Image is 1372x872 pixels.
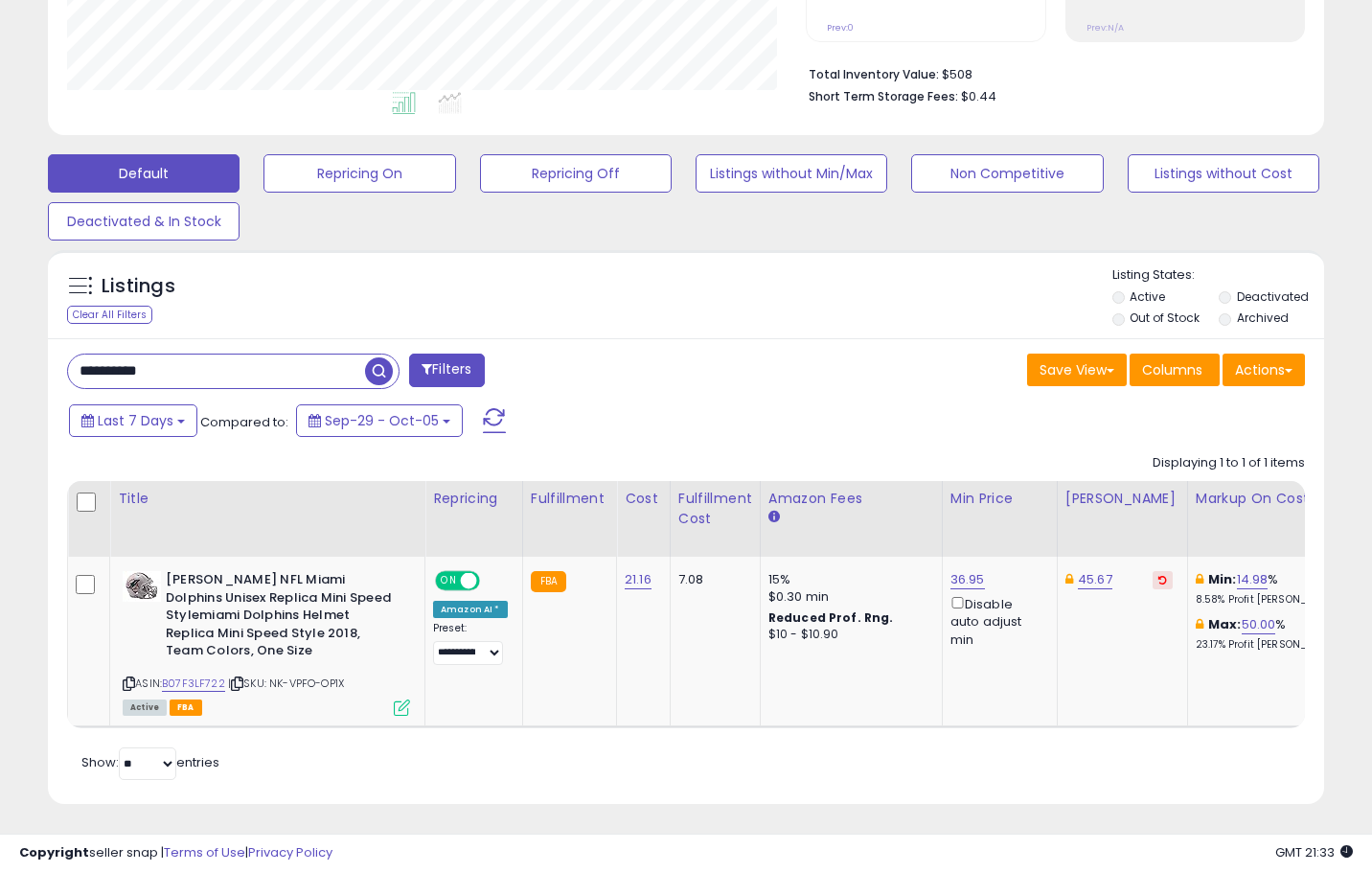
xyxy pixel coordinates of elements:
label: Out of Stock [1130,310,1200,326]
span: Compared to: [200,413,288,431]
div: % [1196,616,1355,652]
div: seller snap | | [19,844,332,862]
div: Fulfillment Cost [678,489,752,529]
b: [PERSON_NAME] NFL Miami Dolphins Unisex Replica Mini Speed Stylemiami Dolphins Helmet Replica Min... [166,571,399,665]
li: $508 [809,61,1291,84]
button: Listings without Min/Max [696,154,887,193]
div: Min Price [950,489,1049,509]
a: 14.98 [1237,570,1269,589]
div: Title [118,489,417,509]
button: Repricing Off [480,154,672,193]
span: ON [437,573,461,589]
small: Prev: 0 [827,22,854,34]
span: OFF [477,573,508,589]
span: Last 7 Days [98,411,173,430]
button: Last 7 Days [69,404,197,437]
div: Amazon AI * [433,601,508,618]
button: Sep-29 - Oct-05 [296,404,463,437]
label: Active [1130,288,1165,305]
a: Terms of Use [164,843,245,861]
b: Min: [1208,570,1237,588]
div: 7.08 [678,571,745,588]
a: B07F3LF722 [162,676,225,692]
div: Clear All Filters [67,306,152,324]
h5: Listings [102,273,175,300]
label: Deactivated [1237,288,1309,305]
small: FBA [531,571,566,592]
label: Archived [1237,310,1289,326]
div: $10 - $10.90 [768,627,927,643]
span: Columns [1142,360,1202,379]
button: Deactivated & In Stock [48,202,240,241]
img: 41awfMe6rHL._SL40_.jpg [123,571,161,602]
span: Show: entries [81,753,219,771]
small: Amazon Fees. [768,509,780,526]
button: Listings without Cost [1128,154,1319,193]
div: Markup on Cost [1196,489,1361,509]
div: Preset: [433,622,508,665]
b: Total Inventory Value: [809,66,939,82]
a: 36.95 [950,570,985,589]
div: Displaying 1 to 1 of 1 items [1153,454,1305,472]
span: 2025-10-13 21:33 GMT [1275,843,1353,861]
div: Disable auto adjust min [950,593,1042,649]
button: Non Competitive [911,154,1103,193]
span: All listings currently available for purchase on Amazon [123,700,167,716]
div: 15% [768,571,927,588]
div: Repricing [433,489,514,509]
span: $0.44 [961,87,996,105]
div: % [1196,571,1355,607]
div: $0.30 min [768,588,927,606]
a: 50.00 [1242,615,1276,634]
span: Sep-29 - Oct-05 [325,411,439,430]
button: Default [48,154,240,193]
p: 23.17% Profit [PERSON_NAME] [1196,638,1355,652]
small: Prev: N/A [1086,22,1124,34]
p: Listing States: [1112,266,1324,285]
span: | SKU: NK-VPFO-OP1X [228,676,344,691]
button: Columns [1130,354,1220,386]
div: Fulfillment [531,489,608,509]
a: Privacy Policy [248,843,332,861]
div: Cost [625,489,662,509]
button: Actions [1223,354,1305,386]
span: FBA [170,700,202,716]
strong: Copyright [19,843,89,861]
b: Short Term Storage Fees: [809,88,958,104]
p: 8.58% Profit [PERSON_NAME] [1196,593,1355,607]
div: Amazon Fees [768,489,934,509]
button: Repricing On [263,154,455,193]
div: [PERSON_NAME] [1065,489,1179,509]
th: The percentage added to the cost of goods (COGS) that forms the calculator for Min & Max prices. [1187,481,1369,557]
div: ASIN: [123,571,410,713]
button: Filters [409,354,484,387]
b: Max: [1208,615,1242,633]
a: 21.16 [625,570,652,589]
button: Save View [1027,354,1127,386]
a: 45.67 [1078,570,1112,589]
b: Reduced Prof. Rng. [768,609,894,626]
